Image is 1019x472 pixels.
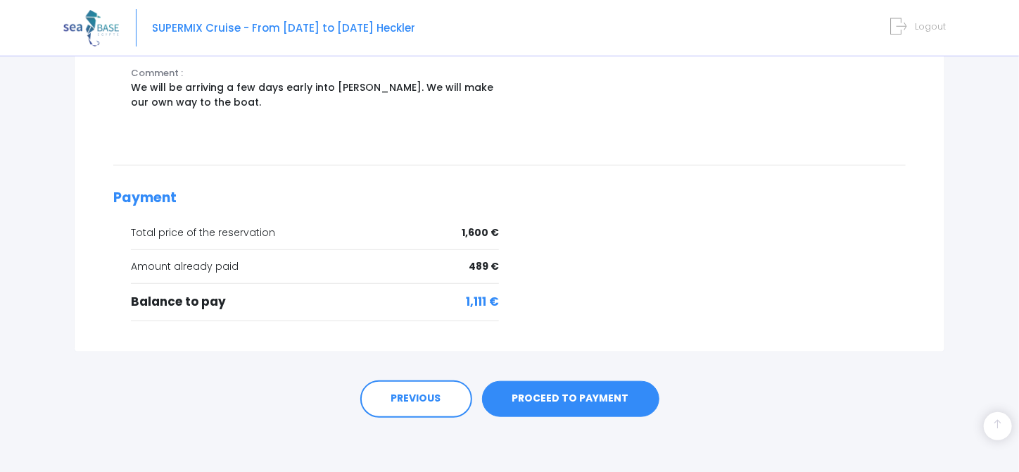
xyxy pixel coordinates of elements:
[152,20,415,35] font: SUPERMIX Cruise - From [DATE] to [DATE] Heckler
[462,225,499,240] font: 1,600 €
[113,188,177,207] font: Payment
[131,293,226,310] font: Balance to pay
[391,392,441,406] font: PREVIOUS
[131,66,183,80] font: Comment :
[131,225,275,240] font: Total price of the reservation
[469,259,499,273] font: 489 €
[466,293,499,310] font: 1,111 €
[512,392,629,406] font: PROCEED TO PAYMENT
[131,80,493,109] font: We will be arriving a few days early into [PERSON_NAME]. We will make our own way to the boat.
[360,380,472,418] a: PREVIOUS
[482,381,659,418] a: PROCEED TO PAYMENT
[915,20,946,33] font: Logout
[131,259,239,273] font: Amount already paid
